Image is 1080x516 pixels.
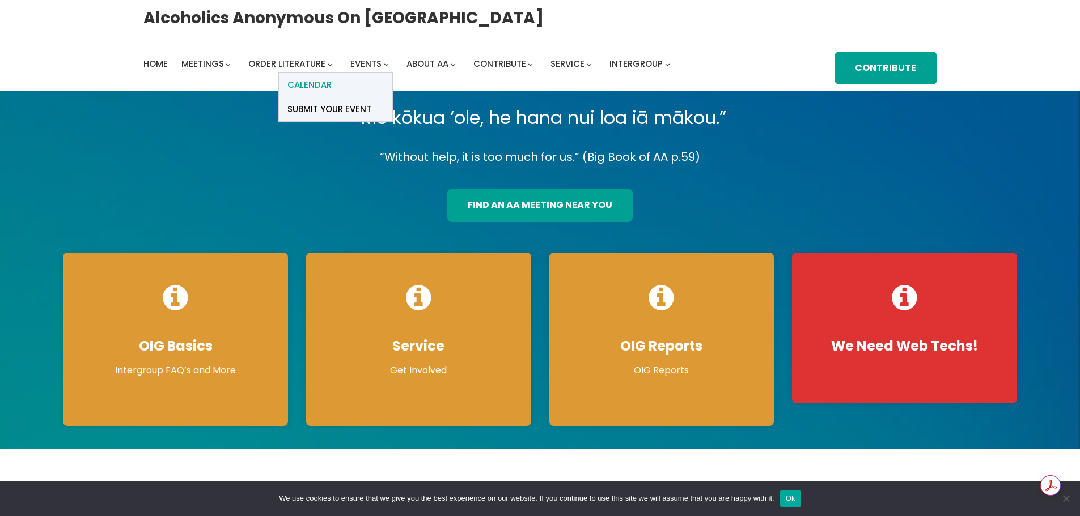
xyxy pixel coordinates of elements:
button: About AA submenu [451,61,456,66]
p: “Without help, it is too much for us.” (Big Book of AA p.59) [54,147,1026,167]
span: Events [350,58,382,70]
span: No [1060,493,1071,504]
h4: We Need Web Techs! [803,338,1006,355]
h4: Service [317,338,520,355]
button: Order Literature submenu [328,61,333,66]
span: Home [143,58,168,70]
a: Alcoholics Anonymous on [GEOGRAPHIC_DATA] [143,4,544,32]
nav: Intergroup [143,56,674,72]
p: Intergroup FAQ’s and More [74,364,277,377]
span: Intergroup [609,58,663,70]
span: Meetings [181,58,224,70]
button: Ok [780,490,801,507]
span: Service [550,58,585,70]
span: About AA [406,58,448,70]
a: Calendar [279,73,392,97]
a: Home [143,56,168,72]
a: Events [350,56,382,72]
h4: OIG Basics [74,338,277,355]
span: Contribute [473,58,526,70]
p: OIG Reports [561,364,763,377]
span: Submit Your Event [287,101,371,117]
span: We use cookies to ensure that we give you the best experience on our website. If you continue to ... [279,493,774,504]
h4: OIG Reports [561,338,763,355]
p: “Me kōkua ‘ole, he hana nui loa iā mākou.” [54,102,1026,134]
a: Meetings [181,56,224,72]
span: Order Literature [248,58,325,70]
a: Intergroup [609,56,663,72]
button: Meetings submenu [226,61,231,66]
a: Contribute [835,52,937,85]
a: find an aa meeting near you [447,189,633,222]
button: Events submenu [384,61,389,66]
button: Service submenu [587,61,592,66]
span: Calendar [287,77,332,93]
a: Submit Your Event [279,97,392,121]
p: Get Involved [317,364,520,377]
button: Contribute submenu [528,61,533,66]
a: About AA [406,56,448,72]
a: Service [550,56,585,72]
button: Intergroup submenu [665,61,670,66]
a: Contribute [473,56,526,72]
